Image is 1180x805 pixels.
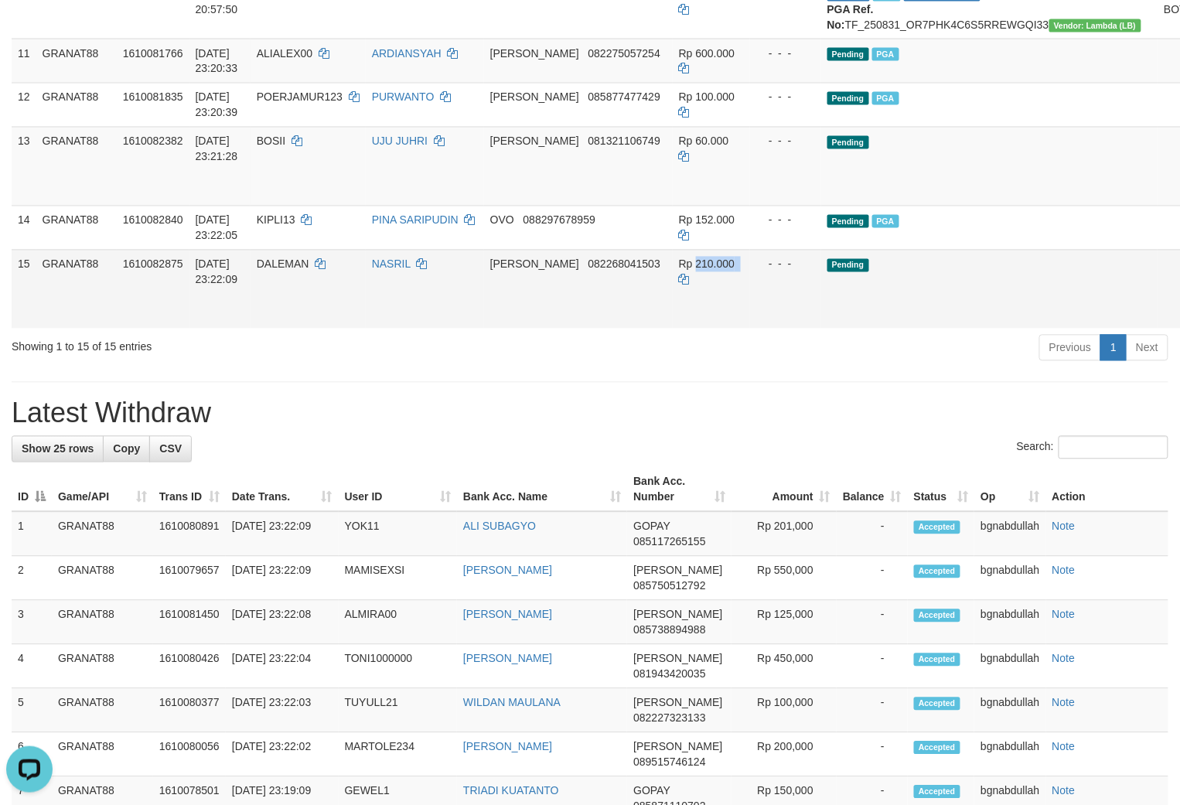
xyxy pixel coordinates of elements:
[372,47,442,60] a: ARDIANSYAH
[837,601,908,645] td: -
[153,689,226,733] td: 1610080377
[463,609,552,621] a: [PERSON_NAME]
[52,468,153,512] th: Game/API: activate to sort column ascending
[633,756,705,769] span: Copy 089515746124 to clipboard
[52,557,153,601] td: GRANAT88
[372,214,459,227] a: PINA SARIPUDIN
[974,601,1045,645] td: bgnabdullah
[12,557,52,601] td: 2
[339,733,458,777] td: MARTOLE234
[463,520,536,533] a: ALI SUBAGYO
[974,468,1045,512] th: Op: activate to sort column ascending
[463,697,561,709] a: WILDAN MAULANA
[633,580,705,592] span: Copy 085750512792 to clipboard
[974,512,1045,557] td: bgnabdullah
[1052,697,1076,709] a: Note
[339,689,458,733] td: TUYULL21
[339,645,458,689] td: TONI1000000
[226,689,339,733] td: [DATE] 23:22:03
[153,645,226,689] td: 1610080426
[490,135,579,148] span: [PERSON_NAME]
[914,786,960,799] span: Accepted
[36,83,117,127] td: GRANAT88
[914,565,960,578] span: Accepted
[12,601,52,645] td: 3
[226,468,339,512] th: Date Trans.: activate to sort column ascending
[52,733,153,777] td: GRANAT88
[974,689,1045,733] td: bgnabdullah
[463,741,552,753] a: [PERSON_NAME]
[463,565,552,577] a: [PERSON_NAME]
[732,601,837,645] td: Rp 125,000
[914,698,960,711] span: Accepted
[257,91,343,104] span: POERJAMUR123
[914,521,960,534] span: Accepted
[827,215,869,228] span: Pending
[36,250,117,329] td: GRANAT88
[123,47,183,60] span: 1610081766
[153,733,226,777] td: 1610080056
[633,712,705,725] span: Copy 082227323133 to clipboard
[463,785,559,797] a: TRIADI KUATANTO
[974,557,1045,601] td: bgnabdullah
[257,258,309,271] span: DALEMAN
[12,127,36,206] td: 13
[226,557,339,601] td: [DATE] 23:22:09
[633,536,705,548] span: Copy 085117265155 to clipboard
[153,557,226,601] td: 1610079657
[123,214,183,227] span: 1610082840
[1046,468,1168,512] th: Action
[588,258,660,271] span: Copy 082268041503 to clipboard
[12,398,1168,429] h1: Latest Withdraw
[588,135,660,148] span: Copy 081321106749 to clipboard
[226,512,339,557] td: [DATE] 23:22:09
[732,512,837,557] td: Rp 201,000
[12,83,36,127] td: 12
[196,258,238,286] span: [DATE] 23:22:09
[159,443,182,455] span: CSV
[6,6,53,53] button: Open LiveChat chat widget
[226,601,339,645] td: [DATE] 23:22:08
[123,258,183,271] span: 1610082875
[257,135,285,148] span: BOSII
[837,557,908,601] td: -
[123,91,183,104] span: 1610081835
[588,47,660,60] span: Copy 082275057254 to clipboard
[827,136,869,149] span: Pending
[756,134,815,149] div: - - -
[226,733,339,777] td: [DATE] 23:22:02
[12,39,36,83] td: 11
[12,333,480,355] div: Showing 1 to 15 of 15 entries
[12,468,52,512] th: ID: activate to sort column descending
[1100,335,1127,361] a: 1
[257,214,295,227] span: KIPLI13
[1059,436,1168,459] input: Search:
[196,91,238,119] span: [DATE] 23:20:39
[756,213,815,228] div: - - -
[1049,19,1141,32] span: Vendor URL: https://dashboard.q2checkout.com/secure
[490,258,579,271] span: [PERSON_NAME]
[339,468,458,512] th: User ID: activate to sort column ascending
[756,46,815,61] div: - - -
[837,733,908,777] td: -
[52,601,153,645] td: GRANAT88
[756,257,815,272] div: - - -
[872,48,899,61] span: Marked by bgnabdullah
[153,468,226,512] th: Trans ID: activate to sort column ascending
[633,624,705,636] span: Copy 085738894988 to clipboard
[12,689,52,733] td: 5
[627,468,732,512] th: Bank Acc. Number: activate to sort column ascending
[52,689,153,733] td: GRANAT88
[12,436,104,462] a: Show 25 rows
[732,689,837,733] td: Rp 100,000
[974,645,1045,689] td: bgnabdullah
[196,214,238,242] span: [DATE] 23:22:05
[633,668,705,680] span: Copy 081943420035 to clipboard
[679,214,735,227] span: Rp 152.000
[12,645,52,689] td: 4
[123,135,183,148] span: 1610082382
[679,91,735,104] span: Rp 100.000
[372,258,411,271] a: NASRIL
[914,742,960,755] span: Accepted
[113,443,140,455] span: Copy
